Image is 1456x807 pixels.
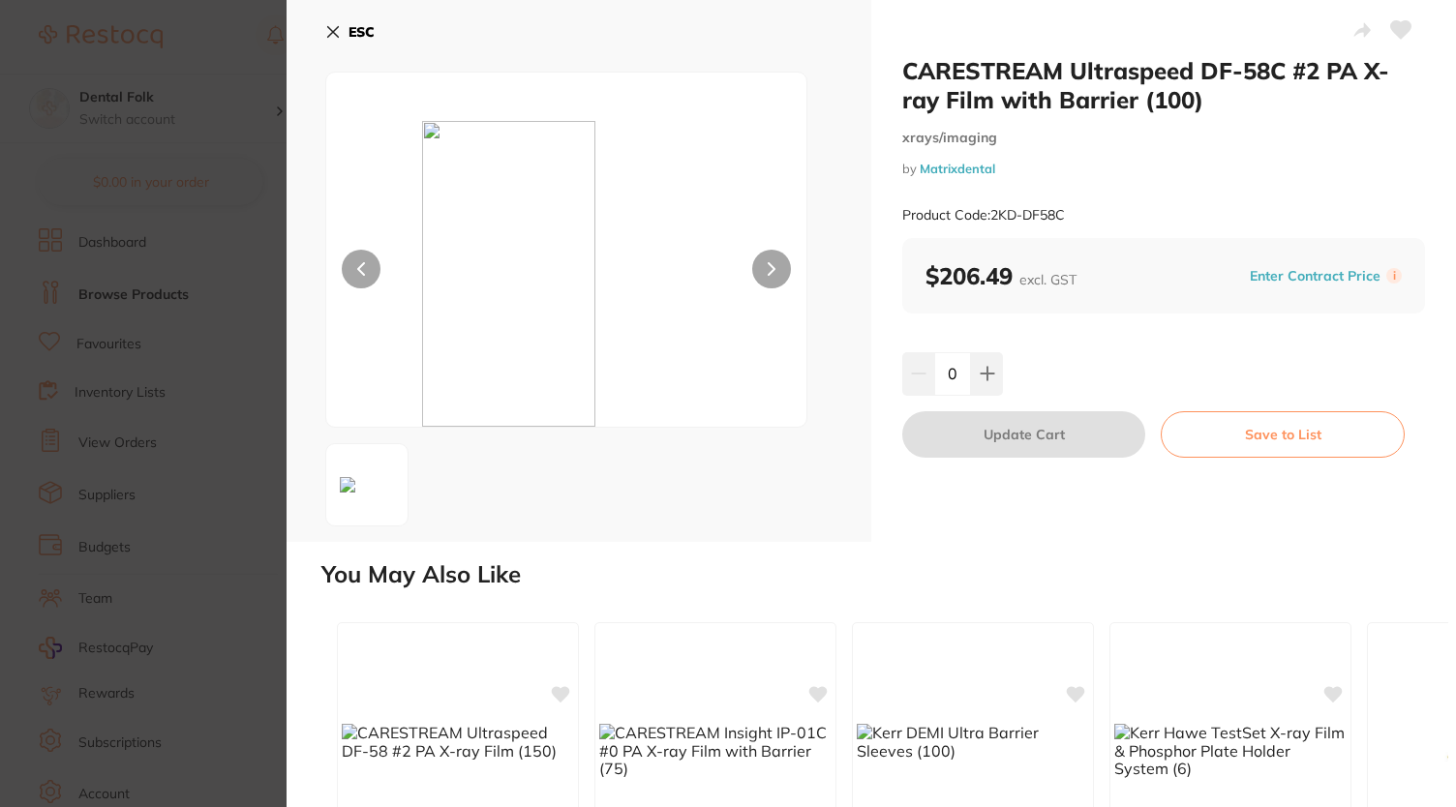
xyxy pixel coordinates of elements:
[1244,267,1386,285] button: Enter Contract Price
[1114,724,1347,777] img: Kerr Hawe TestSet X-ray Film & Phosphor Plate Holder System (6)
[325,15,375,48] button: ESC
[925,261,1077,290] b: $206.49
[321,561,1448,588] h2: You May Also Like
[1161,411,1405,458] button: Save to List
[422,121,710,427] img: cGc
[902,130,1425,146] small: xrays/imaging
[1019,271,1077,288] span: excl. GST
[599,724,832,777] img: CARESTREAM Insight IP-01C #0 PA X-ray Film with Barrier (75)
[902,162,1425,176] small: by
[857,724,1089,760] img: Kerr DEMI Ultra Barrier Sleeves (100)
[902,207,1065,224] small: Product Code: 2KD-DF58C
[920,161,995,176] a: Matrixdental
[902,56,1425,114] h2: CARESTREAM Ultraspeed DF-58C #2 PA X-ray Film with Barrier (100)
[902,411,1145,458] button: Update Cart
[332,469,363,500] img: cGc
[1386,268,1402,284] label: i
[342,724,574,760] img: CARESTREAM Ultraspeed DF-58 #2 PA X-ray Film (150)
[349,23,375,41] b: ESC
